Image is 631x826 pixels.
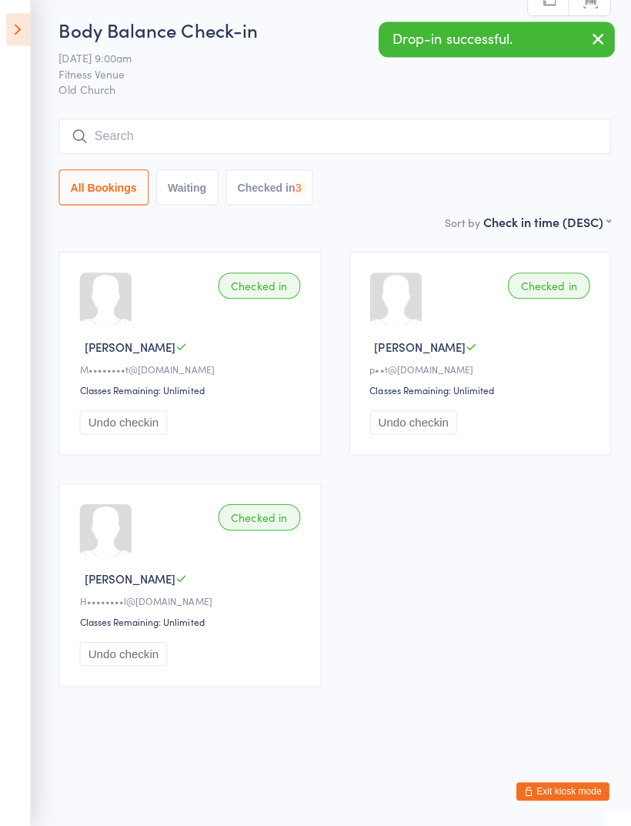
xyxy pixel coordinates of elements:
span: [DATE] 9:00am [58,55,583,70]
div: Drop-in successful. [376,26,611,62]
div: 3 [293,185,299,197]
button: Undo checkin [79,643,166,667]
span: [PERSON_NAME] [372,341,463,357]
button: Waiting [155,173,217,209]
div: Check in time (DESC) [480,216,607,233]
button: Exit kiosk mode [513,782,606,801]
button: Undo checkin [79,413,166,436]
div: p••t@[DOMAIN_NAME] [368,365,592,378]
label: Sort by [442,218,477,233]
div: Classes Remaining: Unlimited [79,386,303,399]
span: [PERSON_NAME] [84,341,175,357]
button: Checked in3 [225,173,312,209]
span: [PERSON_NAME] [84,571,175,587]
span: Old Church [58,85,607,101]
button: All Bookings [58,173,148,209]
div: Checked in [505,276,586,302]
div: Classes Remaining: Unlimited [79,616,303,629]
div: Checked in [217,276,299,302]
input: Search [58,122,607,158]
span: Fitness Venue [58,70,583,85]
button: Undo checkin [368,413,455,436]
div: Classes Remaining: Unlimited [368,386,592,399]
h2: Body Balance Check-in [58,22,607,47]
div: H••••••••l@[DOMAIN_NAME] [79,595,303,608]
div: M••••••••t@[DOMAIN_NAME] [79,365,303,378]
div: Checked in [217,506,299,532]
